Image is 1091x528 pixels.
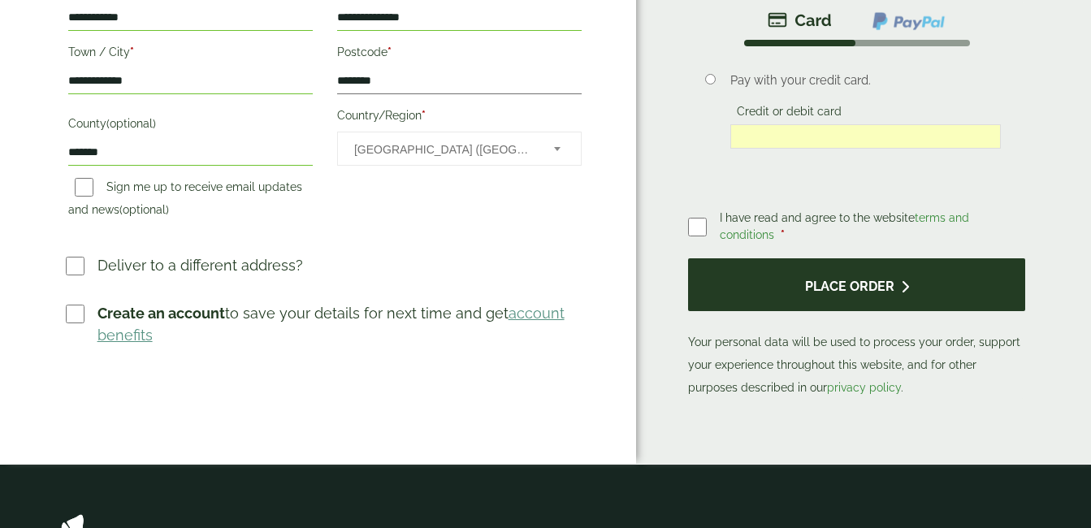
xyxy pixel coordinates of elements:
abbr: required [422,109,426,122]
img: ppcp-gateway.png [871,11,946,32]
abbr: required [130,45,134,58]
span: I have read and agree to the website [720,211,969,241]
label: Country/Region [337,104,582,132]
input: Sign me up to receive email updates and news(optional) [75,178,93,197]
span: Country/Region [337,132,582,166]
iframe: Secure card payment input frame [735,129,996,144]
strong: Create an account [97,305,225,322]
label: Credit or debit card [730,105,848,123]
label: Town / City [68,41,313,68]
span: (optional) [119,203,169,216]
span: United Kingdom (UK) [354,132,532,167]
a: privacy policy [827,381,901,394]
label: Postcode [337,41,582,68]
button: Place order [688,258,1025,311]
p: to save your details for next time and get [97,302,585,346]
abbr: required [781,228,785,241]
label: County [68,112,313,140]
p: Pay with your credit card. [730,71,1001,89]
img: stripe.png [768,11,832,30]
p: Deliver to a different address? [97,254,303,276]
a: account benefits [97,305,565,344]
abbr: required [387,45,392,58]
span: (optional) [106,117,156,130]
label: Sign me up to receive email updates and news [68,180,302,221]
p: Your personal data will be used to process your order, support your experience throughout this we... [688,258,1025,399]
